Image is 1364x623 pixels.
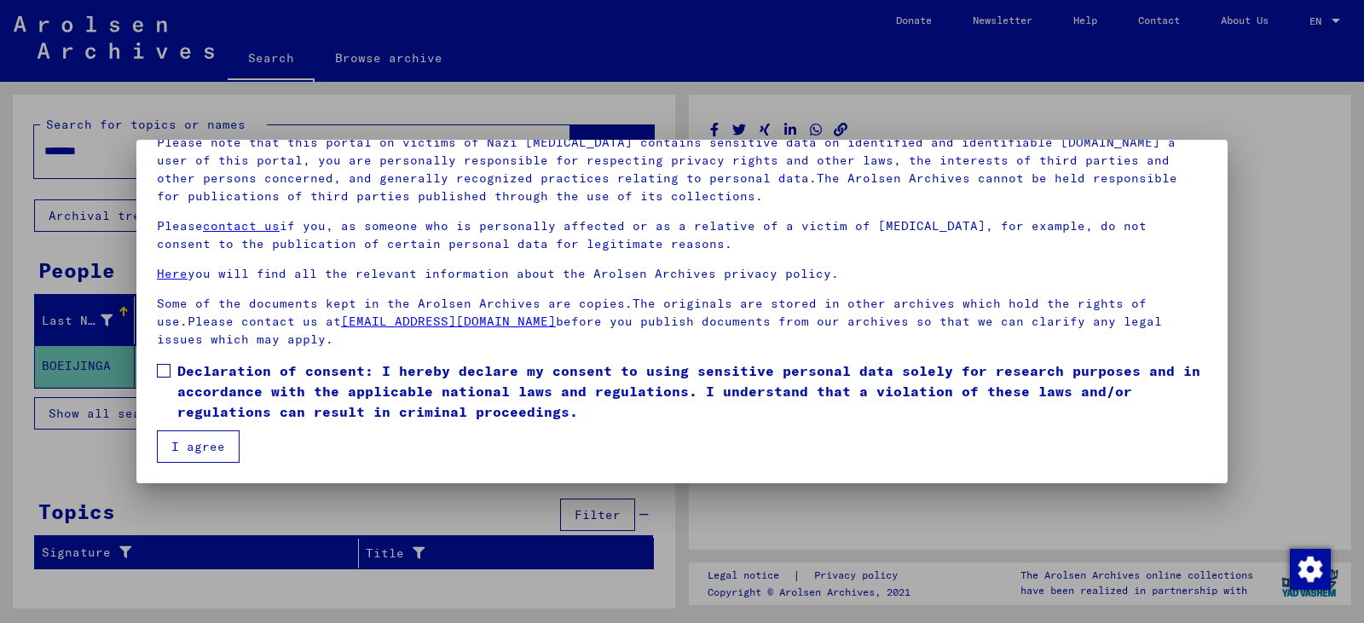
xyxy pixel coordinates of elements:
span: Declaration of consent: I hereby declare my consent to using sensitive personal data solely for r... [177,361,1207,422]
p: Some of the documents kept in the Arolsen Archives are copies.The originals are stored in other a... [157,295,1207,349]
button: I agree [157,430,240,463]
p: you will find all the relevant information about the Arolsen Archives privacy policy. [157,265,1207,283]
a: Here [157,266,188,281]
a: contact us [203,218,280,234]
a: [EMAIL_ADDRESS][DOMAIN_NAME] [341,314,556,329]
img: Change consent [1290,549,1331,590]
p: Please note that this portal on victims of Nazi [MEDICAL_DATA] contains sensitive data on identif... [157,134,1207,205]
p: Please if you, as someone who is personally affected or as a relative of a victim of [MEDICAL_DAT... [157,217,1207,253]
div: Change consent [1289,548,1330,589]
